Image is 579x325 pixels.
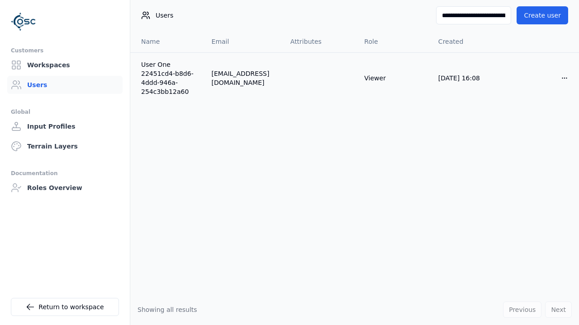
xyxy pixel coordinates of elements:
div: [EMAIL_ADDRESS][DOMAIN_NAME] [212,69,276,87]
a: User One 22451cd4-b8d6-4ddd-946a-254c3bb12a60 [141,60,197,96]
th: Created [431,31,505,52]
a: Terrain Layers [7,137,123,155]
a: Roles Overview [7,179,123,197]
button: Create user [517,6,568,24]
div: [DATE] 16:08 [438,74,498,83]
a: Return to workspace [11,298,119,316]
th: Email [204,31,283,52]
th: Role [357,31,431,52]
div: Global [11,107,119,117]
a: Input Profiles [7,117,123,135]
img: Logo [11,9,36,34]
div: Documentation [11,168,119,179]
div: Viewer [364,74,424,83]
th: Name [130,31,204,52]
a: Workspaces [7,56,123,74]
th: Attributes [283,31,357,52]
div: Customers [11,45,119,56]
span: Users [156,11,173,20]
a: Users [7,76,123,94]
span: Showing all results [138,306,197,313]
